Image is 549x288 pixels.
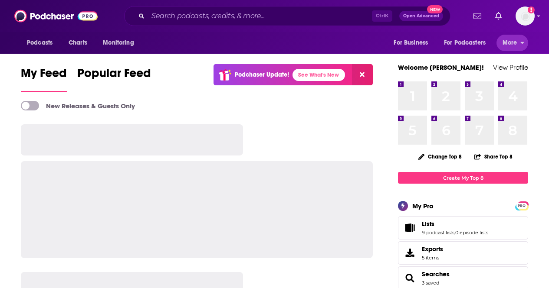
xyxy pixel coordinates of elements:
[516,6,535,26] img: User Profile
[148,9,372,23] input: Search podcasts, credits, & more...
[77,66,151,86] span: Popular Feed
[77,66,151,92] a: Popular Feed
[401,247,418,259] span: Exports
[455,230,488,236] a: 0 episode lists
[21,101,135,110] a: New Releases & Guests Only
[422,280,439,286] a: 3 saved
[528,6,535,13] svg: Add a profile image
[388,35,439,51] button: open menu
[516,202,527,209] a: PRO
[21,66,67,86] span: My Feed
[398,241,528,265] a: Exports
[14,8,98,24] img: Podchaser - Follow, Share and Rate Podcasts
[21,66,67,92] a: My Feed
[516,6,535,26] button: Show profile menu
[399,11,443,21] button: Open AdvancedNew
[516,6,535,26] span: Logged in as dmessina
[422,270,450,278] a: Searches
[422,220,488,228] a: Lists
[427,5,443,13] span: New
[444,37,486,49] span: For Podcasters
[398,172,528,184] a: Create My Top 8
[474,148,513,165] button: Share Top 8
[401,222,418,234] a: Lists
[63,35,92,51] a: Charts
[492,9,505,23] a: Show notifications dropdown
[124,6,450,26] div: Search podcasts, credits, & more...
[454,230,455,236] span: ,
[27,37,53,49] span: Podcasts
[412,202,434,210] div: My Pro
[293,69,345,81] a: See What's New
[103,37,134,49] span: Monitoring
[398,63,484,71] a: Welcome [PERSON_NAME]!
[69,37,87,49] span: Charts
[493,63,528,71] a: View Profile
[422,230,454,236] a: 9 podcast lists
[21,35,64,51] button: open menu
[422,255,443,261] span: 5 items
[422,245,443,253] span: Exports
[403,14,439,18] span: Open Advanced
[372,10,392,22] span: Ctrl K
[413,151,467,162] button: Change Top 8
[470,9,485,23] a: Show notifications dropdown
[438,35,498,51] button: open menu
[398,216,528,239] span: Lists
[503,37,517,49] span: More
[97,35,145,51] button: open menu
[422,220,434,228] span: Lists
[496,35,528,51] button: open menu
[394,37,428,49] span: For Business
[235,71,289,78] p: Podchaser Update!
[401,272,418,284] a: Searches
